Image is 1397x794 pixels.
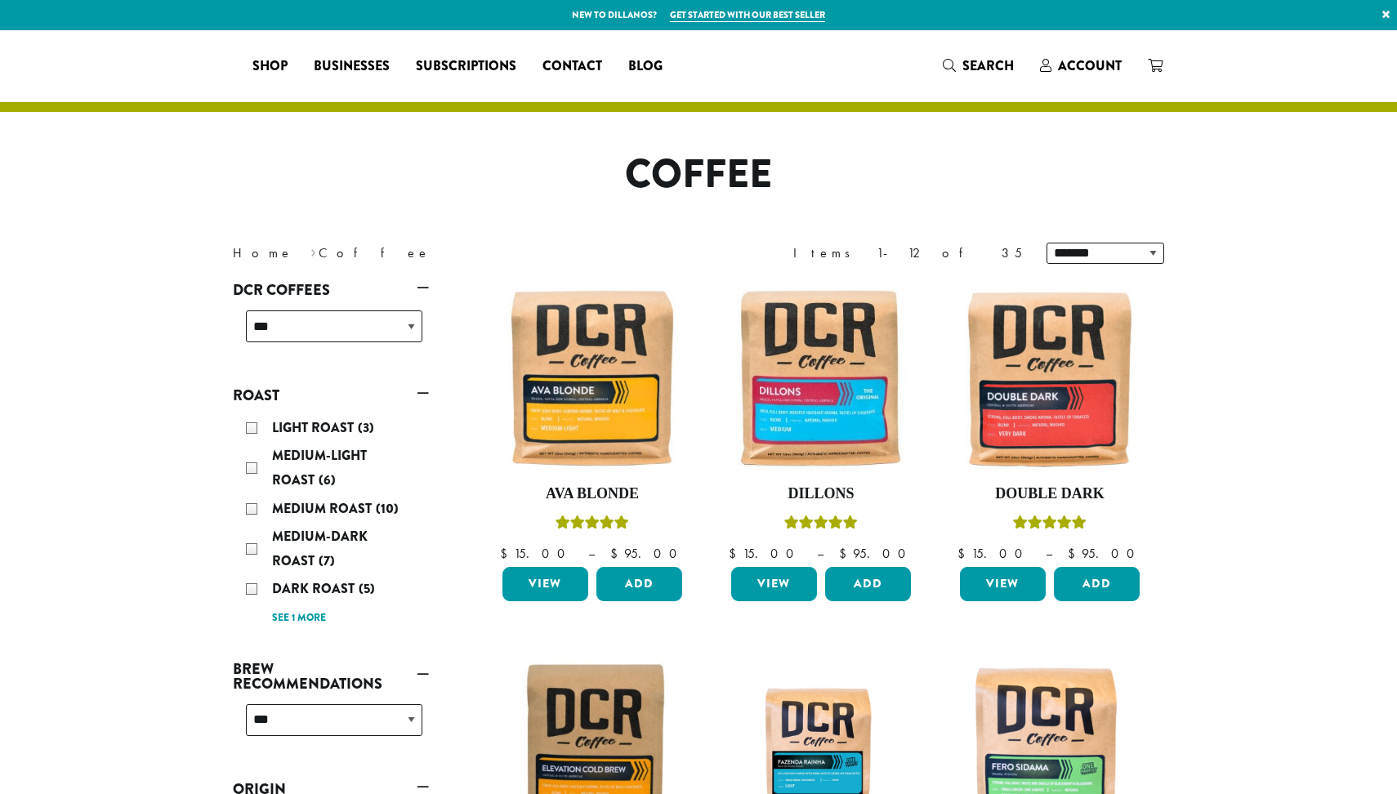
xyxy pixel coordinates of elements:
a: View [960,567,1046,601]
button: Add [596,567,682,601]
span: (5) [359,579,375,598]
a: View [731,567,817,601]
h4: Dillons [727,485,915,503]
span: $ [1068,545,1082,562]
div: Rated 5.00 out of 5 [556,513,629,538]
a: Roast [233,381,429,409]
div: Items 1-12 of 35 [793,243,1022,263]
span: Businesses [314,56,390,77]
span: Medium Roast [272,499,376,518]
span: $ [500,545,514,562]
a: Double DarkRated 4.50 out of 5 [956,284,1144,560]
bdi: 15.00 [500,545,573,562]
h4: Ava Blonde [498,485,686,503]
button: Add [1054,567,1140,601]
a: DCR Coffees [233,276,429,304]
span: Medium-Dark Roast [272,527,368,570]
span: (3) [358,418,374,437]
span: (6) [319,471,336,489]
span: Search [962,56,1014,75]
span: › [310,238,316,263]
div: Rated 5.00 out of 5 [784,513,858,538]
img: Dillons-12oz-300x300.jpg [727,284,915,472]
bdi: 95.00 [839,545,913,562]
span: Dark Roast [272,579,359,598]
div: Roast [233,409,429,636]
a: Ava BlondeRated 5.00 out of 5 [498,284,686,560]
a: DillonsRated 5.00 out of 5 [727,284,915,560]
a: Shop [239,53,301,79]
span: (10) [376,499,399,518]
h4: Double Dark [956,485,1144,503]
a: See 1 more [272,610,326,627]
bdi: 95.00 [610,545,685,562]
img: Ava-Blonde-12oz-1-300x300.jpg [498,284,686,472]
h1: Coffee [221,151,1176,198]
span: Medium-Light Roast [272,446,367,489]
span: Contact [542,56,602,77]
span: – [817,545,823,562]
nav: Breadcrumb [233,243,674,263]
span: Account [1058,56,1122,75]
span: (7) [319,551,335,570]
button: Add [825,567,911,601]
bdi: 15.00 [957,545,1030,562]
span: Subscriptions [416,56,516,77]
span: Blog [628,56,663,77]
div: Brew Recommendations [233,698,429,756]
span: $ [610,545,624,562]
span: – [1046,545,1052,562]
a: Search [930,52,1027,79]
span: $ [839,545,853,562]
bdi: 15.00 [729,545,801,562]
img: Double-Dark-12oz-300x300.jpg [956,284,1144,472]
span: Light Roast [272,418,358,437]
span: Shop [252,56,288,77]
a: Brew Recommendations [233,655,429,698]
span: $ [957,545,971,562]
a: Home [233,244,293,261]
div: Rated 4.50 out of 5 [1013,513,1087,538]
a: Get started with our best seller [670,8,825,22]
div: DCR Coffees [233,304,429,362]
a: View [502,567,588,601]
span: – [588,545,595,562]
bdi: 95.00 [1068,545,1142,562]
span: $ [729,545,743,562]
